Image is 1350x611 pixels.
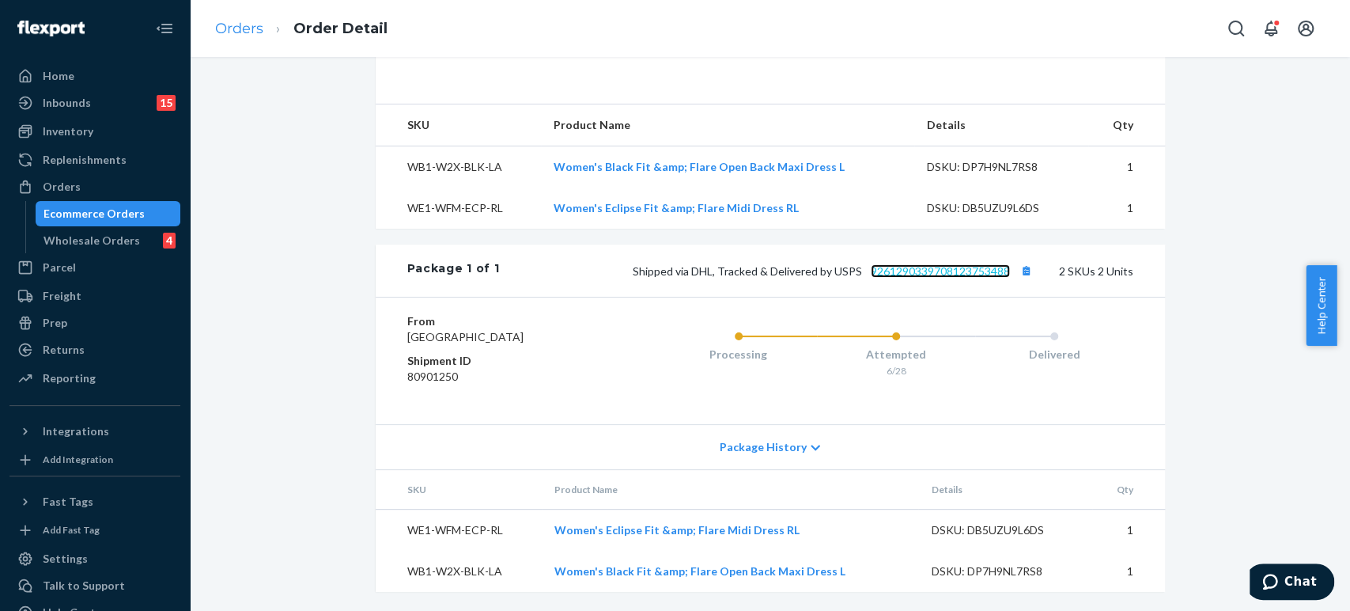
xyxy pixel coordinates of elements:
a: Order Detail [293,20,388,37]
div: Freight [43,288,81,304]
dt: Shipment ID [407,353,596,369]
div: Integrations [43,423,109,439]
div: 6/28 [817,364,975,378]
div: Talk to Support [43,578,125,594]
a: Replenishments [9,147,180,173]
td: WE1-WFM-ECP-RL [376,510,543,552]
div: 4 [163,233,176,249]
a: Inventory [9,119,180,144]
button: Open Search Box [1220,13,1252,44]
div: DSKU: DP7H9NL7RS8 [927,159,1076,175]
dd: 80901250 [407,369,596,385]
button: Fast Tags [9,489,180,514]
div: Settings [43,551,88,567]
div: Add Integration [43,453,113,466]
button: Talk to Support [9,573,180,598]
th: Qty [1092,470,1165,510]
ol: breadcrumbs [202,6,400,52]
a: Parcel [9,255,180,280]
a: Freight [9,283,180,309]
div: Home [43,68,74,84]
td: WE1-WFM-ECP-RL [376,188,541,229]
div: Parcel [43,260,76,275]
button: Copy tracking number [1016,260,1037,281]
a: Orders [215,20,263,37]
div: DSKU: DB5UZU9L6DS [931,522,1080,538]
a: Home [9,63,180,89]
div: Prep [43,315,67,331]
a: Women's Eclipse Fit &amp; Flare Midi Dress RL [554,523,800,537]
a: Ecommerce Orders [36,201,181,226]
th: SKU [376,104,541,146]
a: Add Integration [9,450,180,469]
img: Flexport logo [17,21,85,36]
button: Close Navigation [149,13,180,44]
th: Product Name [541,104,915,146]
div: Inventory [43,123,93,139]
a: 9261290339708123753488 [871,264,1010,278]
td: 1 [1088,188,1165,229]
th: Product Name [542,470,918,510]
div: Wholesale Orders [43,233,140,249]
div: DSKU: DP7H9NL7RS8 [931,564,1080,579]
span: [GEOGRAPHIC_DATA] [407,330,524,343]
td: WB1-W2X-BLK-LA [376,551,543,592]
td: 1 [1092,510,1165,552]
th: Qty [1088,104,1165,146]
button: Integrations [9,419,180,444]
a: Prep [9,310,180,336]
div: Package 1 of 1 [407,260,500,281]
div: Ecommerce Orders [43,206,145,222]
a: Wholesale Orders4 [36,228,181,253]
div: Reporting [43,370,96,386]
td: WB1-W2X-BLK-LA [376,146,541,188]
div: Add Fast Tag [43,523,100,537]
div: DSKU: DB5UZU9L6DS [927,200,1076,216]
th: Details [918,470,1092,510]
button: Help Center [1306,265,1337,346]
div: Delivered [975,347,1133,362]
button: Open notifications [1255,13,1287,44]
div: 15 [157,95,176,111]
span: Package History [720,439,807,455]
td: 1 [1092,551,1165,592]
a: Women's Eclipse Fit &amp; Flare Midi Dress RL [554,201,799,214]
div: Processing [660,347,818,362]
a: Settings [9,546,180,571]
div: Attempted [817,347,975,362]
a: Inbounds15 [9,90,180,116]
a: Add Fast Tag [9,521,180,540]
a: Orders [9,174,180,199]
a: Women's Black Fit &amp; Flare Open Back Maxi Dress L [554,160,845,173]
th: Details [914,104,1088,146]
div: Returns [43,342,85,358]
a: Returns [9,337,180,362]
th: SKU [376,470,543,510]
div: Inbounds [43,95,91,111]
dt: From [407,313,596,329]
a: Reporting [9,366,180,391]
td: 1 [1088,146,1165,188]
div: Fast Tags [43,494,93,510]
iframe: Opens a widget where you can chat to one of our agents [1250,564,1334,603]
button: Open account menu [1290,13,1322,44]
a: Women's Black Fit &amp; Flare Open Back Maxi Dress L [554,564,845,578]
div: Replenishments [43,152,127,168]
span: Shipped via DHL, Tracked & Delivered by USPS [633,264,1037,278]
div: 2 SKUs 2 Units [499,260,1133,281]
div: Orders [43,179,81,195]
